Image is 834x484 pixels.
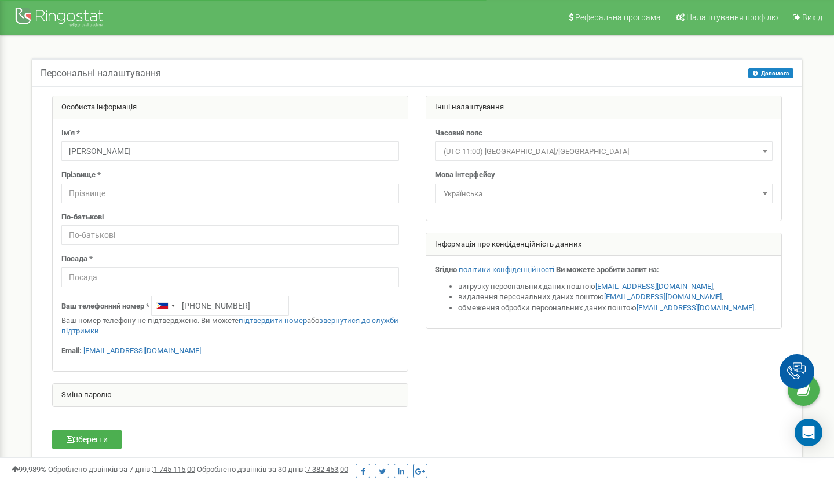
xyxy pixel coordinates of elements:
[435,184,773,203] span: Українська
[61,170,101,181] label: Прізвище *
[439,144,769,160] span: (UTC-11:00) Pacific/Midway
[575,13,661,22] span: Реферальна програма
[152,296,178,315] div: Telephone country code
[53,384,408,407] div: Зміна паролю
[61,225,399,245] input: По-батькові
[197,465,348,474] span: Оброблено дзвінків за 30 днів :
[426,96,781,119] div: Інші налаштування
[52,430,122,449] button: Зберегти
[53,96,408,119] div: Особиста інформація
[61,301,149,312] label: Ваш телефонний номер *
[239,316,307,325] a: підтвердити номер
[435,141,773,161] span: (UTC-11:00) Pacific/Midway
[153,465,195,474] u: 1 745 115,00
[61,316,399,337] p: Ваш номер телефону не підтверджено. Ви можете або
[748,68,793,78] button: Допомога
[61,346,82,355] strong: Email:
[556,265,659,274] strong: Ви можете зробити запит на:
[83,346,201,355] a: [EMAIL_ADDRESS][DOMAIN_NAME]
[61,267,399,287] input: Посада
[435,265,457,274] strong: Згідно
[426,233,781,256] div: Інформація про конфіденційність данних
[306,465,348,474] u: 7 382 453,00
[41,68,161,79] h5: Персональні налаштування
[458,292,773,303] li: видалення персональних даних поштою ,
[458,303,773,314] li: обмеження обробки персональних даних поштою .
[48,465,195,474] span: Оброблено дзвінків за 7 днів :
[61,212,104,223] label: По-батькові
[435,170,495,181] label: Мова інтерфейсу
[595,282,713,291] a: [EMAIL_ADDRESS][DOMAIN_NAME]
[61,141,399,161] input: Ім'я
[637,303,754,312] a: [EMAIL_ADDRESS][DOMAIN_NAME]
[61,128,80,139] label: Ім'я *
[795,419,822,446] div: Open Intercom Messenger
[61,184,399,203] input: Прізвище
[686,13,778,22] span: Налаштування профілю
[151,296,289,316] input: +1-800-555-55-55
[604,292,722,301] a: [EMAIL_ADDRESS][DOMAIN_NAME]
[439,186,769,202] span: Українська
[802,13,822,22] span: Вихід
[459,265,554,274] a: політики конфіденційності
[458,281,773,292] li: вигрузку персональних даних поштою ,
[12,465,46,474] span: 99,989%
[435,128,482,139] label: Часовий пояс
[61,254,93,265] label: Посада *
